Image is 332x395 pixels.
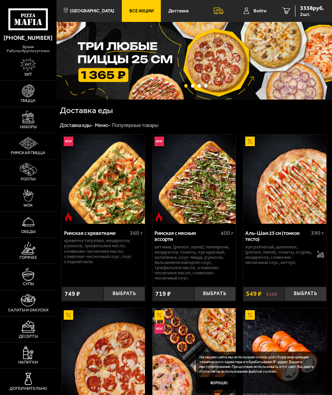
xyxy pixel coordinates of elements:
[95,122,111,128] a: Меню-
[60,106,167,114] h1: Доставка еды
[152,135,236,224] a: НовинкаОстрое блюдоРимская с мясным ассорти
[197,84,201,87] button: точки переключения
[152,135,236,224] img: Римская с мясным ассорти
[154,230,218,242] div: Римская с мясным ассорти
[245,244,313,265] p: лук репчатый, цыпленок, [PERSON_NAME], томаты, огурец, моцарелла, сливочно-чесночный соус, кетчуп.
[64,291,80,297] span: 749 ₽
[8,308,48,313] span: Салаты и закуски
[18,360,38,365] span: Напитки
[24,72,32,77] span: Хит
[246,291,262,297] span: 549 ₽
[245,230,309,242] div: Аль-Шам 25 см (тонкое тесто)
[154,310,164,320] img: Акционный
[62,135,145,224] img: Римская с креветками
[245,310,255,320] img: Акционный
[60,122,94,128] a: Доставка еды-
[21,230,35,234] span: Обеды
[64,238,143,264] p: креветка тигровая, моцарелла, руккола, трюфельное масло, оливково-чесночное масло, сливочно-чесно...
[70,9,114,13] span: [GEOGRAPHIC_DATA]
[191,84,194,87] button: точки переключения
[254,9,266,13] span: Войти
[23,203,33,208] span: WOK
[21,99,35,103] span: Пицца
[155,291,171,297] span: 719 ₽
[130,230,143,237] span: 360 г
[221,230,234,237] span: 400 г
[154,137,164,146] img: Новинка
[199,377,238,390] button: Хорошо
[194,287,236,301] button: Выбрать
[168,9,189,13] span: Доставка
[285,287,326,301] button: Выбрать
[20,256,37,260] span: Горячее
[199,355,320,373] p: На нашем сайте мы используем cookie для сбора информации технического характера и обрабатываем IP...
[62,135,145,224] a: НовинкаОстрое блюдоРимская с креветками
[21,177,35,182] span: Роллы
[245,137,255,146] img: Акционный
[129,9,154,13] span: Все Акции
[63,212,73,222] img: Острое блюдо
[154,212,164,222] img: Острое блюдо
[104,287,145,301] button: Выбрать
[154,244,233,281] p: ветчина, [PERSON_NAME], пепперони, моцарелла, томаты, лук красный, халапеньо, соус-пицца, руккола...
[112,122,158,129] div: Популярные товары
[64,137,73,146] img: Новинка
[19,334,38,339] span: Десерты
[300,6,324,11] span: 3338 руб.
[11,151,45,155] span: Римская пицца
[184,84,187,87] button: точки переключения
[23,282,34,286] span: Супы
[64,310,73,320] img: Акционный
[204,84,207,87] button: точки переключения
[64,230,128,237] div: Римская с креветками
[300,12,324,17] span: 2 шт.
[10,387,47,391] span: Дополнительно
[154,324,164,333] img: Новинка
[311,230,324,237] span: 390 г
[243,135,327,224] a: АкционныйАль-Шам 25 см (тонкое тесто)
[20,125,37,129] span: Наборы
[243,135,327,224] img: Аль-Шам 25 см (тонкое тесто)
[266,291,277,297] s: 618 ₽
